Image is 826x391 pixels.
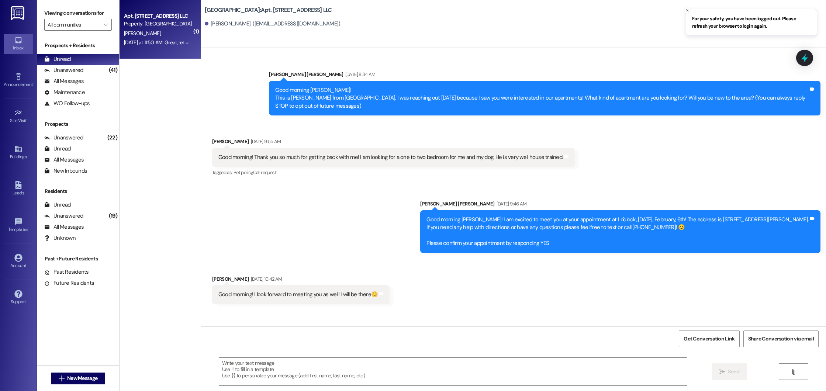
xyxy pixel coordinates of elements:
i:  [59,376,64,381]
span: • [27,117,28,122]
a: Inbox [4,34,33,54]
a: Account [4,252,33,271]
div: Unanswered [44,212,83,220]
div: Lease started [253,326,283,334]
div: (22) [106,132,119,143]
div: [PERSON_NAME] [212,275,390,286]
button: Get Conversation Link [679,331,739,347]
span: For your safety, you have been logged out. Please refresh your browser to login again. [692,15,811,30]
span: Call request [253,169,276,176]
img: ResiDesk Logo [11,6,26,20]
div: Apt. [STREET_ADDRESS] LLC [124,12,192,20]
span: • [33,81,34,86]
a: Site Visit • [4,107,33,127]
div: Good morning! Thank you so much for getting back with me! I am looking for a one to two bedroom f... [218,153,563,161]
button: Share Conversation via email [743,331,819,347]
span: Share Conversation via email [748,335,814,343]
div: [DATE] 7:00 PM [283,326,315,334]
label: Viewing conversations for [44,7,112,19]
div: Tagged as: [212,167,575,178]
button: Close toast [684,7,691,14]
span: Send [728,368,739,376]
div: Unread [44,201,71,209]
div: [PERSON_NAME]. ([EMAIL_ADDRESS][DOMAIN_NAME]) [205,20,341,28]
span: [PERSON_NAME] [124,30,161,37]
span: • [28,226,30,231]
input: All communities [48,19,100,31]
div: [DATE] 10:42 AM [249,275,282,283]
div: New Inbounds [44,167,87,175]
div: All Messages [44,156,84,164]
div: Maintenance [44,89,85,96]
div: Good morning! I look forward to meeting you as well! I will be there☺️ [218,291,378,298]
div: [DATE] 8:34 AM [343,70,376,78]
a: Buildings [4,143,33,163]
button: Send [712,363,747,380]
div: Unread [44,55,71,63]
div: All Messages [44,77,84,85]
div: Property: [GEOGRAPHIC_DATA] [124,20,192,28]
i:  [104,22,108,28]
div: [PERSON_NAME] [212,138,575,148]
div: Past + Future Residents [37,255,119,263]
span: Get Conversation Link [684,335,735,343]
div: [DATE] at 11:50 AM: Great, let us know if anything changes and we will be happy to adjust! [124,39,315,46]
div: Past Residents [44,268,89,276]
div: [DATE] 9:55 AM [249,138,281,145]
i:  [719,369,725,375]
div: All Messages [44,223,84,231]
div: Unanswered [44,134,83,142]
div: Residents [37,187,119,195]
div: Prospects + Residents [37,42,119,49]
div: [PERSON_NAME] [PERSON_NAME] [420,200,820,210]
span: Pet policy , [234,169,253,176]
div: (41) [107,65,119,76]
a: Support [4,288,33,308]
div: Unread [44,145,71,153]
div: WO Follow-ups [44,100,90,107]
button: New Message [51,373,106,384]
div: Unanswered [44,66,83,74]
b: [GEOGRAPHIC_DATA]: Apt. [STREET_ADDRESS] LLC [205,6,332,14]
a: Templates • [4,215,33,235]
a: Leads [4,179,33,199]
div: (19) [107,210,119,222]
div: [DATE] 9:46 AM [495,200,527,208]
div: Unknown [44,234,76,242]
div: Good morning [PERSON_NAME]! I am excited to meet you at your appointment at 1 o'clock, [DATE], Fe... [426,216,809,248]
div: Good morning [PERSON_NAME]! This is [PERSON_NAME] from [GEOGRAPHIC_DATA]. I was reaching out [DAT... [275,86,809,110]
span: New Message [67,374,97,382]
div: [PERSON_NAME] [PERSON_NAME] [269,70,820,81]
i:  [791,369,796,375]
div: Future Residents [44,279,94,287]
div: Prospects [37,120,119,128]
